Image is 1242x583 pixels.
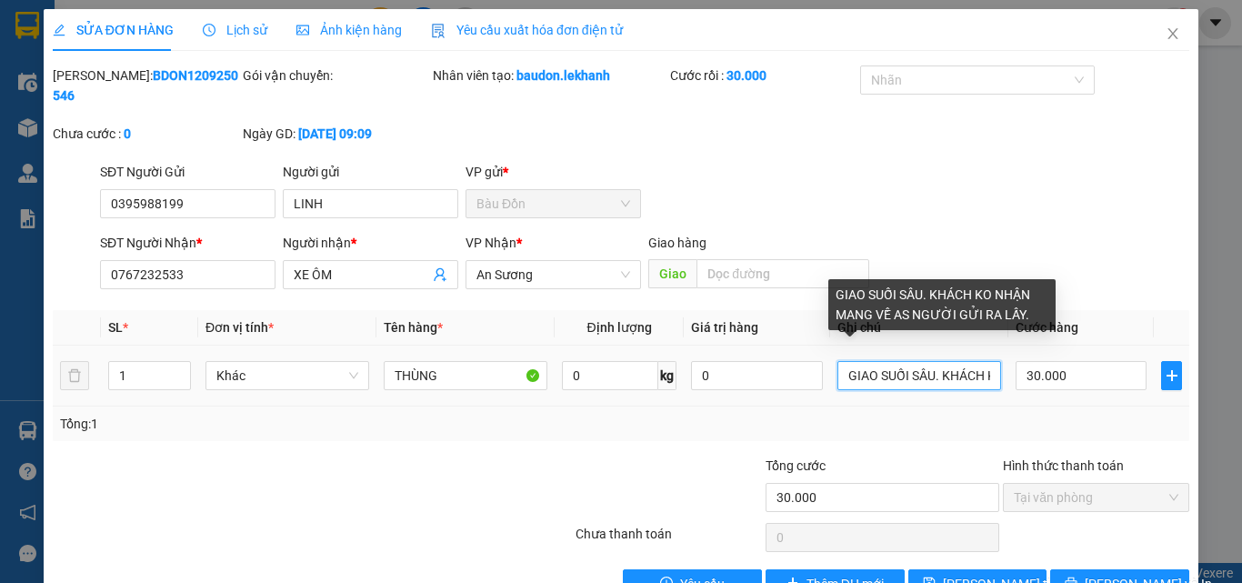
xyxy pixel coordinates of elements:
span: user-add [433,267,447,282]
div: GIAO SUỐI SÂU. KHÁCH KO NHẬN MANG VỀ AS NGƯỜI GỬI RA LẤY. [828,279,1056,330]
input: Ghi Chú [837,361,1001,390]
span: close [1166,26,1180,41]
span: SỬA ĐƠN HÀNG [53,23,174,37]
span: clock-circle [203,24,215,36]
div: SĐT Người Nhận [100,233,275,253]
div: Tổng: 1 [60,414,481,434]
span: Tên hàng [384,320,443,335]
div: VP gửi [466,162,641,182]
div: Chưa thanh toán [574,524,764,556]
b: baudon.lekhanh [516,68,610,83]
span: Yêu cầu xuất hóa đơn điện tử [431,23,623,37]
span: kg [658,361,676,390]
span: An Sương [476,261,630,288]
div: SĐT Người Gửi [100,162,275,182]
label: Hình thức thanh toán [1003,458,1124,473]
input: Dọc đường [696,259,869,288]
span: Định lượng [586,320,651,335]
span: Giá trị hàng [691,320,758,335]
span: Ảnh kiện hàng [296,23,402,37]
span: Lịch sử [203,23,267,37]
button: plus [1161,361,1182,390]
span: picture [296,24,309,36]
span: SL [108,320,123,335]
div: Gói vận chuyển: [243,65,429,85]
span: edit [53,24,65,36]
input: VD: Bàn, Ghế [384,361,547,390]
img: icon [431,24,446,38]
div: Người gửi [283,162,458,182]
div: Ngày GD: [243,124,429,144]
span: Đơn vị tính [205,320,274,335]
button: delete [60,361,89,390]
b: 30.000 [726,68,766,83]
div: Nhân viên tạo: [433,65,666,85]
span: Giao hàng [648,236,706,250]
span: VP Nhận [466,236,516,250]
div: [PERSON_NAME]: [53,65,239,106]
span: Khác [216,362,358,389]
span: Tại văn phòng [1014,484,1178,511]
span: Tổng cước [766,458,826,473]
b: [DATE] 09:09 [298,126,372,141]
div: Người nhận [283,233,458,253]
div: Cước rồi : [670,65,856,85]
span: Bàu Đồn [476,190,630,217]
button: Close [1147,9,1198,60]
b: 0 [124,126,131,141]
div: Chưa cước : [53,124,239,144]
span: Giao [648,259,696,288]
span: plus [1162,368,1181,383]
